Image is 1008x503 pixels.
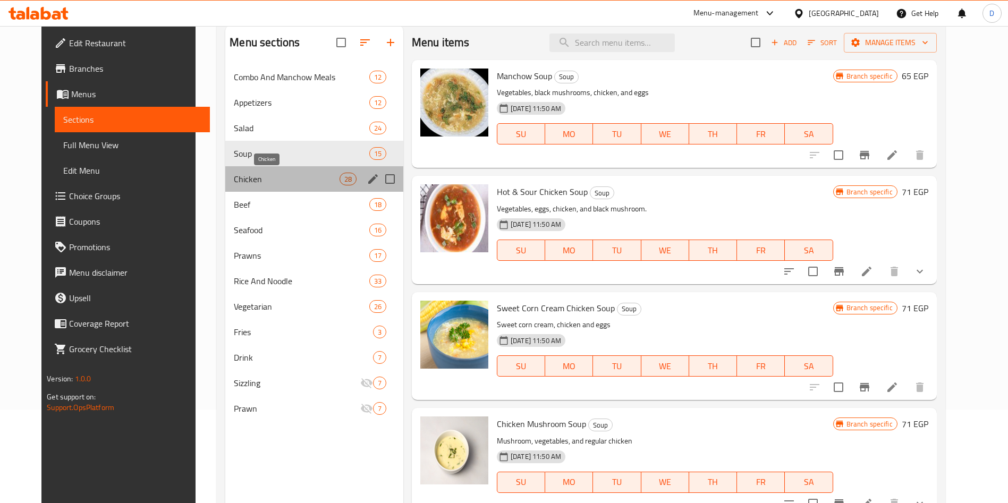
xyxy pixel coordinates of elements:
[646,359,685,374] span: WE
[369,122,386,134] div: items
[225,268,403,294] div: Rice And Noodle33
[641,240,689,261] button: WE
[737,240,785,261] button: FR
[809,7,879,19] div: [GEOGRAPHIC_DATA]
[789,359,828,374] span: SA
[234,224,369,236] span: Seafood
[225,60,403,425] nav: Menu sections
[69,343,201,355] span: Grocery Checklist
[646,126,685,142] span: WE
[549,359,589,374] span: MO
[641,355,689,377] button: WE
[225,141,403,166] div: Soup15
[497,86,833,99] p: Vegetables, black mushrooms, chicken, and eggs
[330,31,352,54] span: Select all sections
[860,265,873,278] a: Edit menu item
[776,259,802,284] button: sort-choices
[545,123,593,144] button: MO
[589,419,612,431] span: Soup
[826,259,852,284] button: Branch-specific-item
[370,302,386,312] span: 26
[545,355,593,377] button: MO
[234,275,369,287] div: Rice And Noodle
[597,126,637,142] span: TU
[225,166,403,192] div: Chicken28edit
[225,370,403,396] div: Sizzling7
[234,377,360,389] span: Sizzling
[545,472,593,493] button: MO
[234,71,369,83] div: Combo And Manchow Meals
[352,30,378,55] span: Sort sections
[46,81,210,107] a: Menus
[827,144,850,166] span: Select to update
[420,69,488,137] img: Manchow Soup
[234,198,369,211] div: Beef
[789,474,828,490] span: SA
[63,164,201,177] span: Edit Menu
[370,251,386,261] span: 17
[590,187,614,199] span: Soup
[506,219,565,229] span: [DATE] 11:50 AM
[907,259,933,284] button: show more
[693,359,733,374] span: TH
[234,249,369,262] span: Prawns
[882,259,907,284] button: delete
[913,265,926,278] svg: Show Choices
[689,123,737,144] button: TH
[373,326,386,338] div: items
[593,240,641,261] button: TU
[554,71,579,83] div: Soup
[545,240,593,261] button: MO
[549,33,675,52] input: search
[549,126,589,142] span: MO
[225,115,403,141] div: Salad24
[46,260,210,285] a: Menu disclaimer
[842,419,897,429] span: Branch specific
[370,123,386,133] span: 24
[234,147,369,160] span: Soup
[590,186,614,199] div: Soup
[63,139,201,151] span: Full Menu View
[378,30,403,55] button: Add section
[373,377,386,389] div: items
[593,472,641,493] button: TU
[234,96,369,109] div: Appetizers
[370,149,386,159] span: 15
[340,173,357,185] div: items
[225,319,403,345] div: Fries3
[234,402,360,415] span: Prawn
[689,472,737,493] button: TH
[46,30,210,56] a: Edit Restaurant
[420,301,488,369] img: Sweet Corn Cream Chicken Soup
[369,224,386,236] div: items
[370,276,386,286] span: 33
[741,126,781,142] span: FR
[785,123,833,144] button: SA
[506,104,565,114] span: [DATE] 11:50 AM
[497,68,552,84] span: Manchow Soup
[646,243,685,258] span: WE
[789,126,828,142] span: SA
[55,158,210,183] a: Edit Menu
[693,474,733,490] span: TH
[597,359,637,374] span: TU
[802,260,824,283] span: Select to update
[646,474,685,490] span: WE
[46,311,210,336] a: Coverage Report
[234,326,372,338] div: Fries
[225,64,403,90] div: Combo And Manchow Meals12
[374,353,386,363] span: 7
[693,126,733,142] span: TH
[46,336,210,362] a: Grocery Checklist
[234,351,372,364] div: Drink
[741,474,781,490] span: FR
[46,183,210,209] a: Choice Groups
[369,300,386,313] div: items
[593,123,641,144] button: TU
[497,355,545,377] button: SU
[902,301,928,316] h6: 71 EGP
[902,416,928,431] h6: 71 EGP
[370,98,386,108] span: 12
[46,285,210,311] a: Upsell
